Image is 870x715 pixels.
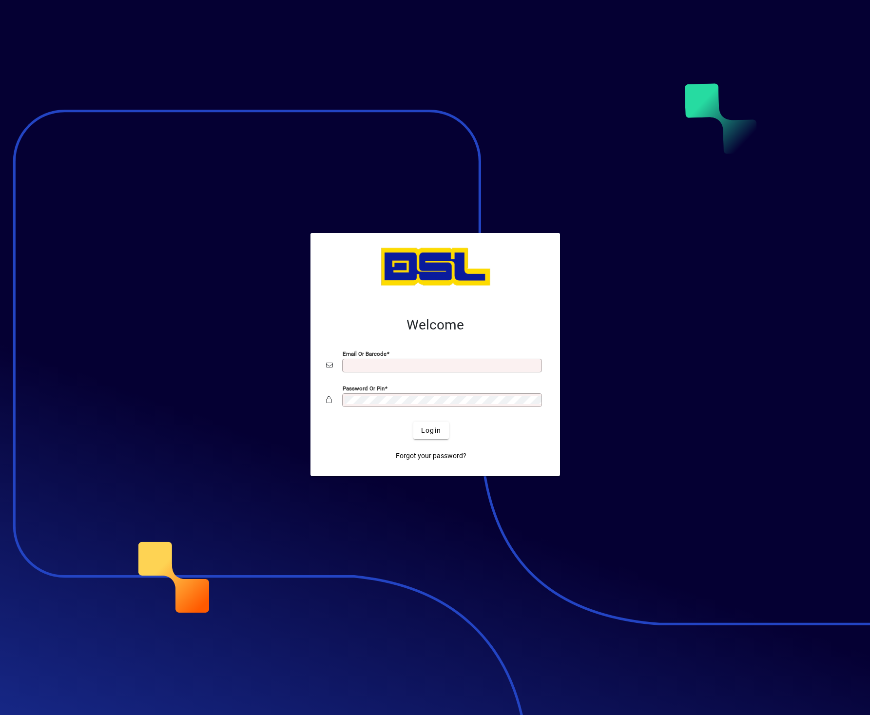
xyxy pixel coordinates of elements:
h2: Welcome [326,317,544,333]
span: Login [421,425,441,436]
button: Login [413,422,449,439]
a: Forgot your password? [392,447,470,464]
span: Forgot your password? [396,451,466,461]
mat-label: Password or Pin [343,385,385,392]
mat-label: Email or Barcode [343,350,387,357]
